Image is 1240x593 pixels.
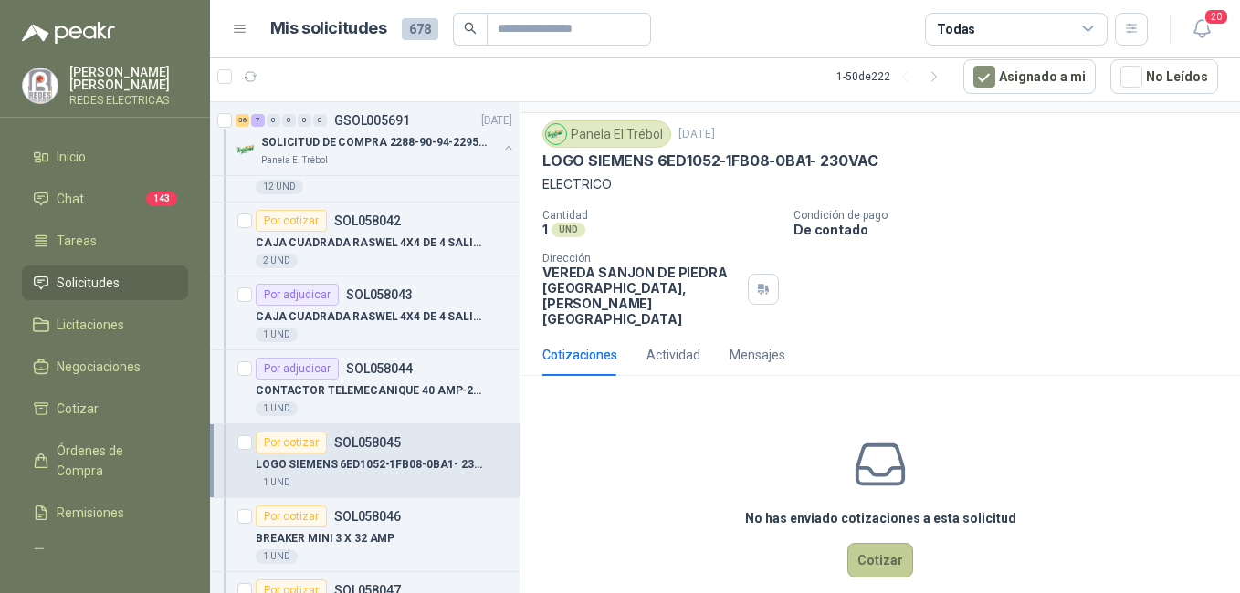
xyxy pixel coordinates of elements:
[256,382,483,400] p: CONTACTOR TELEMECANIQUE 40 AMP-25 HP-BOBINA 220 VAC
[57,441,171,481] span: Órdenes de Compra
[542,222,548,237] p: 1
[646,345,700,365] div: Actividad
[210,276,520,350] a: Por adjudicarSOL058043CAJA CUADRADA RASWEL 4X4 DE 4 SALIDAS X 3/41 UND
[745,508,1016,528] h3: No has enviado cotizaciones a esta solicitud
[146,192,177,206] span: 143
[210,498,520,572] a: Por cotizarSOL058046BREAKER MINI 3 X 32 AMP1 UND
[22,182,188,216] a: Chat143
[57,357,141,377] span: Negociaciones
[334,214,401,227] p: SOL058042
[22,224,188,258] a: Tareas
[256,432,327,453] div: Por cotizar
[256,180,303,194] div: 12 UND
[282,114,296,127] div: 0
[69,66,188,91] p: [PERSON_NAME] [PERSON_NAME]
[210,350,520,424] a: Por adjudicarSOL058044CONTACTOR TELEMECANIQUE 40 AMP-25 HP-BOBINA 220 VAC1 UND
[542,252,741,265] p: Dirección
[57,189,84,209] span: Chat
[334,114,410,127] p: GSOL005691
[542,265,741,327] p: VEREDA SANJON DE PIEDRA [GEOGRAPHIC_DATA] , [PERSON_NAME][GEOGRAPHIC_DATA]
[546,124,566,144] img: Company Logo
[346,288,413,301] p: SOL058043
[22,495,188,530] a: Remisiones
[678,126,715,143] p: [DATE]
[847,543,913,577] button: Cotizar
[793,209,1233,222] p: Condición de pago
[22,433,188,488] a: Órdenes de Compra
[298,114,311,127] div: 0
[542,345,617,365] div: Cotizaciones
[22,265,188,300] a: Solicitudes
[256,401,298,416] div: 1 UND
[22,22,115,44] img: Logo peakr
[256,308,483,326] p: CAJA CUADRADA RASWEL 4X4 DE 4 SALIDAS X 3/4
[334,510,401,523] p: SOL058046
[57,231,97,251] span: Tareas
[256,234,483,252] p: CAJA CUADRADA RASWEL 4X4 DE 4 SALIDAS
[334,436,401,449] p: SOL058045
[69,95,188,106] p: REDES ELECTRICAS
[256,505,327,527] div: Por cotizar
[1203,8,1229,26] span: 20
[261,153,328,168] p: Panela El Trébol
[57,503,124,523] span: Remisiones
[464,22,477,35] span: search
[22,307,188,342] a: Licitaciones
[552,223,585,237] div: UND
[730,345,785,365] div: Mensajes
[542,174,1218,194] p: ELECTRICO
[22,391,188,426] a: Cotizar
[937,19,975,39] div: Todas
[57,273,120,293] span: Solicitudes
[256,530,394,547] p: BREAKER MINI 3 X 32 AMP
[256,328,298,342] div: 1 UND
[256,475,298,490] div: 1 UND
[210,203,520,276] a: Por cotizarSOL058042CAJA CUADRADA RASWEL 4X4 DE 4 SALIDAS2 UND
[793,222,1233,237] p: De contado
[236,139,257,161] img: Company Logo
[1110,59,1218,94] button: No Leídos
[256,254,298,268] div: 2 UND
[22,537,188,572] a: Configuración
[267,114,280,127] div: 0
[542,151,878,171] p: LOGO SIEMENS 6ED1052-1FB08-0BA1- 230VAC
[313,114,327,127] div: 0
[256,549,298,564] div: 1 UND
[542,209,779,222] p: Cantidad
[256,456,483,473] p: LOGO SIEMENS 6ED1052-1FB08-0BA1- 230VAC
[251,114,265,127] div: 7
[346,362,413,375] p: SOL058044
[57,147,86,167] span: Inicio
[256,284,339,306] div: Por adjudicar
[481,112,512,130] p: [DATE]
[256,210,327,232] div: Por cotizar
[402,18,438,40] span: 678
[210,424,520,498] a: Por cotizarSOL058045LOGO SIEMENS 6ED1052-1FB08-0BA1- 230VAC1 UND
[236,114,249,127] div: 36
[57,315,124,335] span: Licitaciones
[963,59,1096,94] button: Asignado a mi
[57,545,137,565] span: Configuración
[22,140,188,174] a: Inicio
[1185,13,1218,46] button: 20
[836,62,949,91] div: 1 - 50 de 222
[542,120,671,148] div: Panela El Trébol
[236,109,516,168] a: 36 7 0 0 0 0 GSOL005691[DATE] Company LogoSOLICITUD DE COMPRA 2288-90-94-2295-96-2301-02-04Panela...
[270,16,387,42] h1: Mis solicitudes
[57,399,99,419] span: Cotizar
[261,134,489,151] p: SOLICITUD DE COMPRA 2288-90-94-2295-96-2301-02-04
[22,349,188,384] a: Negociaciones
[23,68,58,103] img: Company Logo
[256,358,339,380] div: Por adjudicar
